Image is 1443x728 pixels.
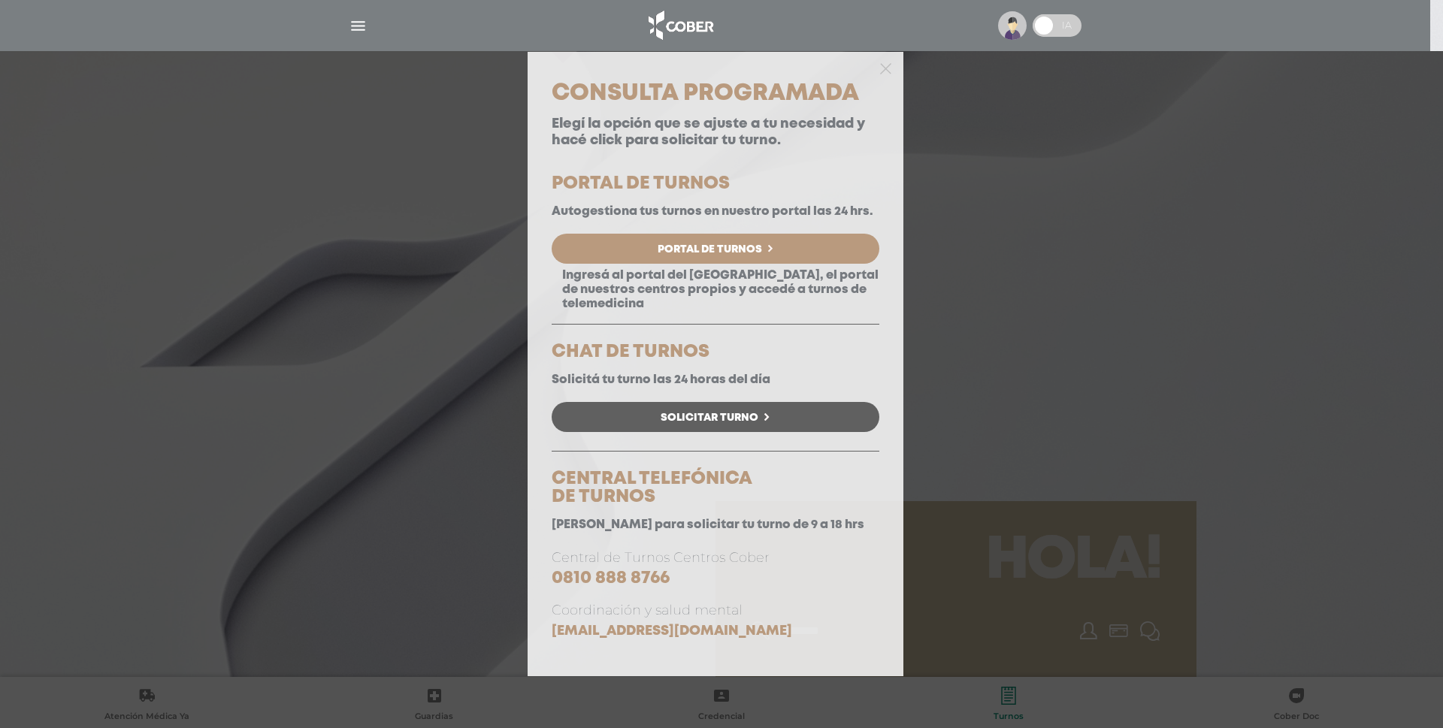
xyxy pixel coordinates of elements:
[552,518,879,532] p: [PERSON_NAME] para solicitar tu turno de 9 a 18 hrs
[552,373,879,387] p: Solicitá tu turno las 24 horas del día
[658,244,762,255] span: Portal de Turnos
[552,175,879,193] h5: PORTAL DE TURNOS
[552,116,879,149] p: Elegí la opción que se ajuste a tu necesidad y hacé click para solicitar tu turno.
[552,548,879,589] p: Central de Turnos Centros Cober
[552,343,879,361] h5: CHAT DE TURNOS
[552,83,859,104] span: Consulta Programada
[552,570,670,586] a: 0810 888 8766
[552,204,879,219] p: Autogestiona tus turnos en nuestro portal las 24 hrs.
[552,600,879,641] p: Coordinación y salud mental
[552,625,792,637] a: [EMAIL_ADDRESS][DOMAIN_NAME]
[552,470,879,506] h5: CENTRAL TELEFÓNICA DE TURNOS
[552,402,879,432] a: Solicitar Turno
[661,412,758,423] span: Solicitar Turno
[552,234,879,264] a: Portal de Turnos
[552,268,879,312] p: Ingresá al portal del [GEOGRAPHIC_DATA], el portal de nuestros centros propios y accedé a turnos ...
